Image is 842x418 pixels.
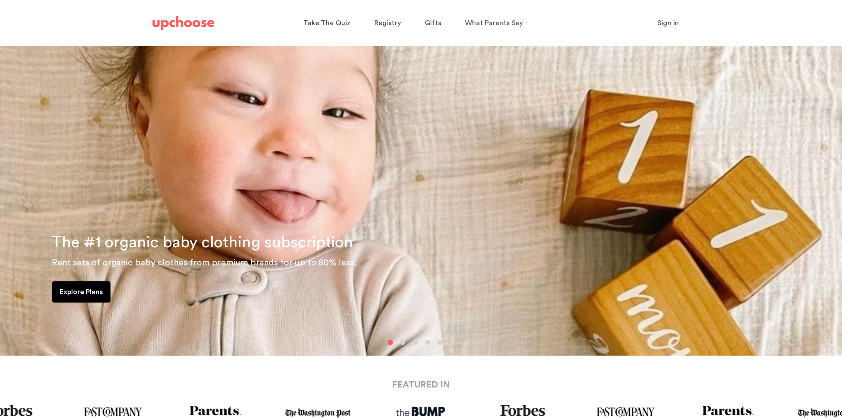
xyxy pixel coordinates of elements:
[52,234,353,250] span: The #1 organic baby clothing subscription
[657,19,679,27] span: Sign in
[425,15,444,32] a: Gifts
[465,19,523,27] span: What Parents Say
[303,19,351,27] span: Take The Quiz
[60,287,103,297] p: Explore Plans
[52,281,110,303] a: Explore Plans
[152,16,214,30] img: UpChoose
[646,14,690,32] button: Sign in
[374,19,401,27] span: Registry
[392,380,450,389] strong: FEATURED IN
[465,15,526,32] a: What Parents Say
[374,15,404,32] a: Registry
[52,256,831,270] p: Rent sets of organic baby clothes from premium brands for up to 80% less.
[425,19,441,27] span: Gifts
[152,14,214,32] a: UpChoose
[303,15,353,32] a: Take The Quiz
